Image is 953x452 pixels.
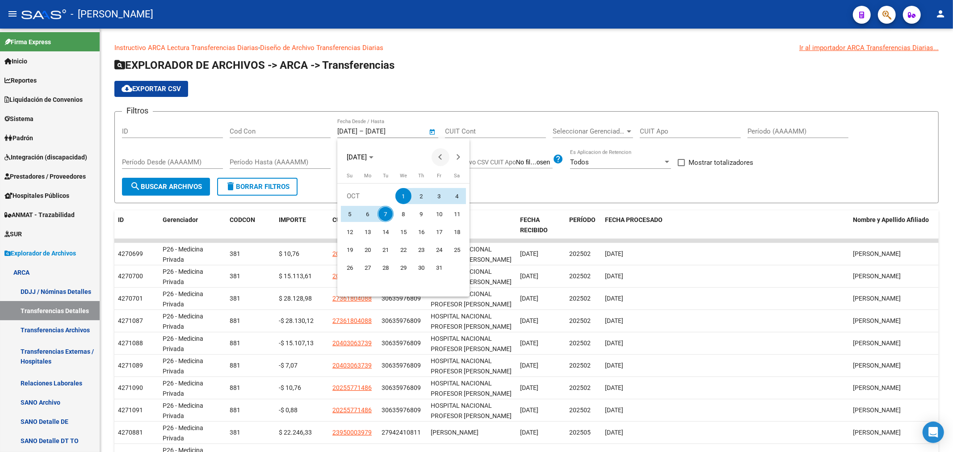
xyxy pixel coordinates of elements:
[448,241,466,259] button: October 25, 2025
[341,187,395,205] td: OCT
[431,188,447,204] span: 3
[360,259,376,276] span: 27
[448,187,466,205] button: October 4, 2025
[413,206,429,222] span: 9
[360,242,376,258] span: 20
[449,224,465,240] span: 18
[437,173,441,179] span: Fr
[341,241,359,259] button: October 19, 2025
[431,224,447,240] span: 17
[395,187,412,205] button: October 1, 2025
[342,242,358,258] span: 19
[395,259,411,276] span: 29
[431,206,447,222] span: 10
[448,223,466,241] button: October 18, 2025
[412,223,430,241] button: October 16, 2025
[342,206,358,222] span: 5
[347,153,367,161] span: [DATE]
[412,241,430,259] button: October 23, 2025
[378,224,394,240] span: 14
[449,148,467,166] button: Next month
[377,241,395,259] button: October 21, 2025
[395,223,412,241] button: October 15, 2025
[413,259,429,276] span: 30
[364,173,371,179] span: Mo
[377,205,395,223] button: October 7, 2025
[395,205,412,223] button: October 8, 2025
[395,224,411,240] span: 15
[432,148,449,166] button: Previous month
[430,187,448,205] button: October 3, 2025
[412,205,430,223] button: October 9, 2025
[431,242,447,258] span: 24
[413,224,429,240] span: 16
[454,173,460,179] span: Sa
[395,241,412,259] button: October 22, 2025
[449,188,465,204] span: 4
[377,223,395,241] button: October 14, 2025
[341,223,359,241] button: October 12, 2025
[400,173,407,179] span: We
[360,206,376,222] span: 6
[359,223,377,241] button: October 13, 2025
[347,173,353,179] span: Su
[359,259,377,276] button: October 27, 2025
[378,242,394,258] span: 21
[430,259,448,276] button: October 31, 2025
[359,205,377,223] button: October 6, 2025
[342,259,358,276] span: 26
[377,259,395,276] button: October 28, 2025
[448,205,466,223] button: October 11, 2025
[413,188,429,204] span: 2
[342,224,358,240] span: 12
[343,149,377,165] button: Choose month and year
[395,259,412,276] button: October 29, 2025
[412,187,430,205] button: October 2, 2025
[430,241,448,259] button: October 24, 2025
[419,173,424,179] span: Th
[360,224,376,240] span: 13
[449,242,465,258] span: 25
[449,206,465,222] span: 11
[430,205,448,223] button: October 10, 2025
[923,422,944,443] div: Open Intercom Messenger
[413,242,429,258] span: 23
[395,242,411,258] span: 22
[383,173,388,179] span: Tu
[378,259,394,276] span: 28
[431,259,447,276] span: 31
[378,206,394,222] span: 7
[395,188,411,204] span: 1
[341,259,359,276] button: October 26, 2025
[341,205,359,223] button: October 5, 2025
[412,259,430,276] button: October 30, 2025
[359,241,377,259] button: October 20, 2025
[430,223,448,241] button: October 17, 2025
[395,206,411,222] span: 8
